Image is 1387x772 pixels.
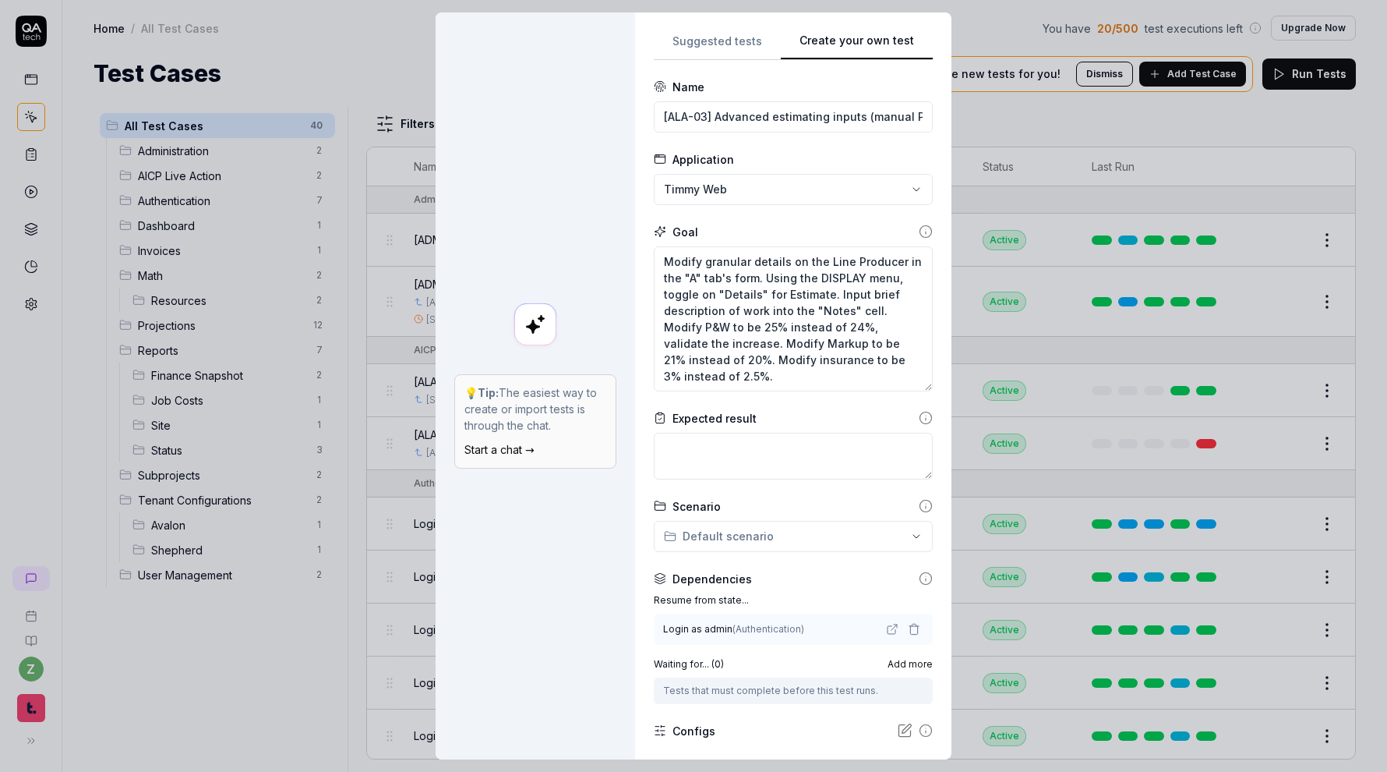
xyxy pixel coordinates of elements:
[672,498,721,515] div: Scenario
[672,571,752,587] div: Dependencies
[663,622,804,636] div: Login as admin
[672,224,698,240] div: Goal
[654,174,933,205] button: Timmy Web
[654,593,933,607] label: Resume from state...
[905,620,923,639] button: Remove dependency
[672,79,704,95] div: Name
[732,623,804,635] span: ( Authentication )
[672,723,715,739] div: Configs
[654,521,933,552] button: Default scenario
[664,181,727,197] span: Timmy Web
[781,32,933,60] button: Create your own test
[654,32,781,60] button: Suggested tests
[672,151,734,168] div: Application
[654,657,724,671] label: Waiting for... ( 0 )
[464,384,606,434] p: 💡 The easiest way to create or import tests is through the chat.
[883,620,902,639] a: Open test in new page
[663,684,923,698] div: Tests that must complete before this test runs.
[888,657,933,671] span: Add more
[672,410,757,427] div: Expected result
[478,386,499,399] strong: Tip:
[464,443,535,456] a: Start a chat →
[664,528,774,544] div: Default scenario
